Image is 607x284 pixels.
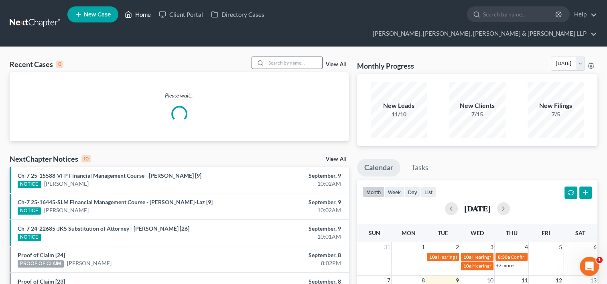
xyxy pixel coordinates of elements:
div: New Filings [528,101,584,110]
a: [PERSON_NAME], [PERSON_NAME], [PERSON_NAME] & [PERSON_NAME] LLP [369,26,597,41]
span: Mon [402,229,416,236]
span: 10a [463,254,471,260]
button: list [421,187,436,197]
h2: [DATE] [464,204,491,213]
a: [PERSON_NAME] [44,206,89,214]
button: week [384,187,404,197]
div: NOTICE [18,207,41,215]
a: [PERSON_NAME] [67,259,112,267]
span: 31 [383,242,391,252]
span: 1 [596,257,603,263]
button: day [404,187,421,197]
div: New Leads [371,101,427,110]
span: 5 [558,242,563,252]
span: Thu [506,229,518,236]
div: September, 8 [239,251,341,259]
a: View All [326,156,346,162]
a: Proof of Claim [24] [18,252,65,258]
a: +7 more [496,262,514,268]
a: Client Portal [155,7,207,22]
div: New Clients [449,101,505,110]
div: NextChapter Notices [10,154,91,164]
a: [PERSON_NAME] [44,180,89,188]
div: 8:02PM [239,259,341,267]
span: 4 [524,242,528,252]
span: 10a [429,254,437,260]
span: Hearing for [PERSON_NAME] & [PERSON_NAME] [472,263,577,269]
div: 7/15 [449,110,505,118]
a: Home [121,7,155,22]
div: 10:02AM [239,180,341,188]
div: Recent Cases [10,59,63,69]
a: Ch-7 25-16445-SLM Financial Management Course - [PERSON_NAME]-Laz [9] [18,199,213,205]
div: September, 9 [239,225,341,233]
p: Please wait... [10,91,349,99]
div: PROOF OF CLAIM [18,260,64,268]
span: Hearing for [PERSON_NAME] [438,254,501,260]
input: Search by name... [266,57,322,69]
input: Search by name... [483,7,556,22]
button: month [363,187,384,197]
span: 6 [593,242,597,252]
div: 10:01AM [239,233,341,241]
span: New Case [84,12,111,18]
a: Ch-7 25-15588-VFP Financial Management Course - [PERSON_NAME] [9] [18,172,201,179]
span: Fri [542,229,550,236]
div: 10:02AM [239,206,341,214]
span: Wed [471,229,484,236]
div: 0 [56,61,63,68]
iframe: Intercom live chat [580,257,599,276]
a: View All [326,62,346,67]
div: 10 [81,155,91,162]
a: Directory Cases [207,7,268,22]
span: Sat [575,229,585,236]
div: NOTICE [18,181,41,188]
div: 11/10 [371,110,427,118]
span: Sun [369,229,380,236]
div: NOTICE [18,234,41,241]
span: 2 [455,242,460,252]
span: 10a [463,263,471,269]
span: 8:30a [498,254,510,260]
div: September, 9 [239,172,341,180]
a: Help [570,7,597,22]
a: Ch-7 24-22685-JKS Substitution of Attorney - [PERSON_NAME] [26] [18,225,189,232]
span: Hearing for [PERSON_NAME] [472,254,535,260]
span: 3 [489,242,494,252]
div: 7/5 [528,110,584,118]
a: Calendar [357,159,400,176]
span: Tue [438,229,448,236]
div: September, 9 [239,198,341,206]
span: 1 [421,242,426,252]
h3: Monthly Progress [357,61,414,71]
a: Tasks [404,159,436,176]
